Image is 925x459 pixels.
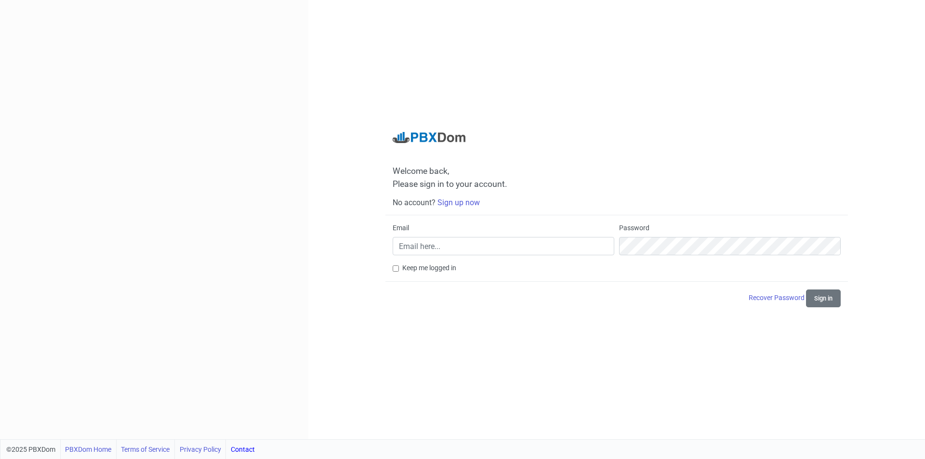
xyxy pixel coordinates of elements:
[393,179,507,189] span: Please sign in to your account.
[121,440,170,459] a: Terms of Service
[806,289,841,307] button: Sign in
[393,198,841,207] h6: No account?
[749,294,806,302] a: Recover Password
[402,263,456,273] label: Keep me logged in
[393,237,614,255] input: Email here...
[6,440,255,459] div: ©2025 PBXDom
[393,223,409,233] label: Email
[65,440,111,459] a: PBXDom Home
[393,166,841,176] span: Welcome back,
[180,440,221,459] a: Privacy Policy
[619,223,649,233] label: Password
[437,198,480,207] a: Sign up now
[231,440,255,459] a: Contact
